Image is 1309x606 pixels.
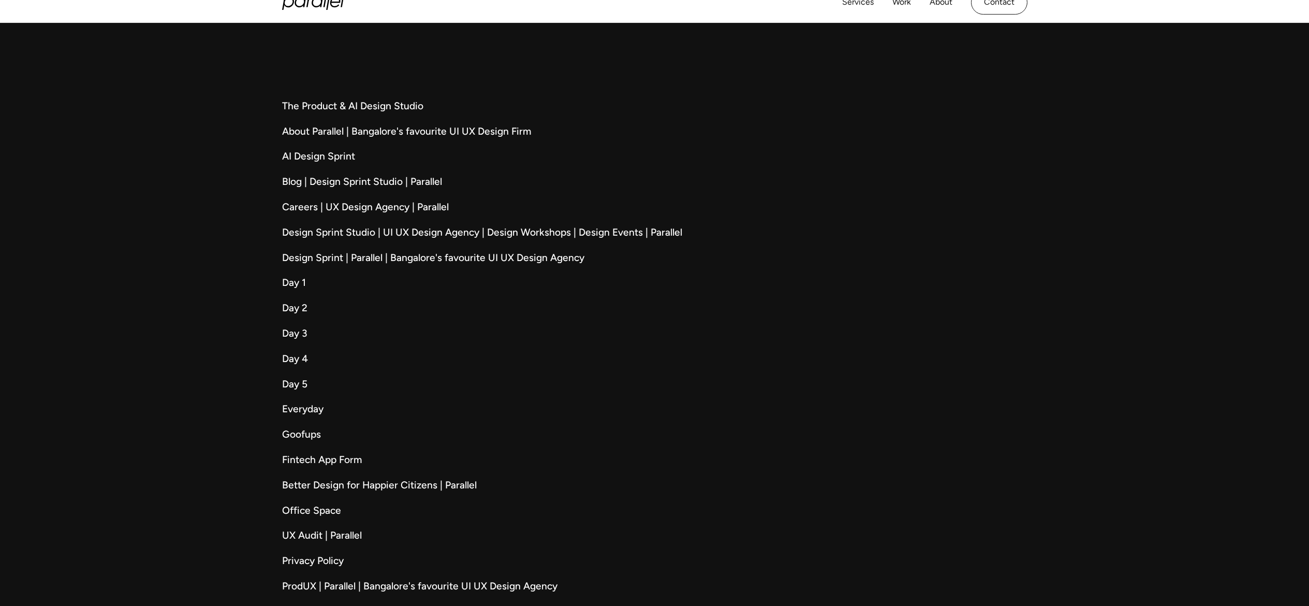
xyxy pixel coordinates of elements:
[282,503,1027,518] a: Office Space
[282,124,1027,139] a: About Parallel | Bangalore's favourite UI UX Design Firm
[282,402,1027,417] a: Everyday
[282,528,1027,543] a: UX Audit | Parallel
[282,427,1027,442] a: Goofups
[282,276,1027,291] a: Day 1
[282,149,1027,164] a: AI Design Sprint
[282,352,1027,367] a: Day 4
[282,377,1027,392] a: Day 5
[282,453,1027,468] a: Fintech App Form
[282,326,1027,341] a: Day 3
[282,251,1027,266] a: Design Sprint | Parallel | Bangalore's favourite UI UX Design Agency
[282,200,1027,215] a: Careers | UX Design Agency | Parallel
[282,554,1027,569] a: Privacy Policy
[282,478,1027,493] a: Better Design for Happier Citizens | Parallel
[282,579,1027,594] a: ProdUX | Parallel | Bangalore's favourite UI UX Design Agency
[282,301,1027,316] a: Day 2
[282,175,1027,190] a: Blog | Design Sprint Studio | Parallel
[282,99,1027,114] a: The Product & AI Design Studio
[282,225,1027,240] a: Design Sprint Studio | UI UX Design Agency | Design Workshops | Design Events | Parallel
